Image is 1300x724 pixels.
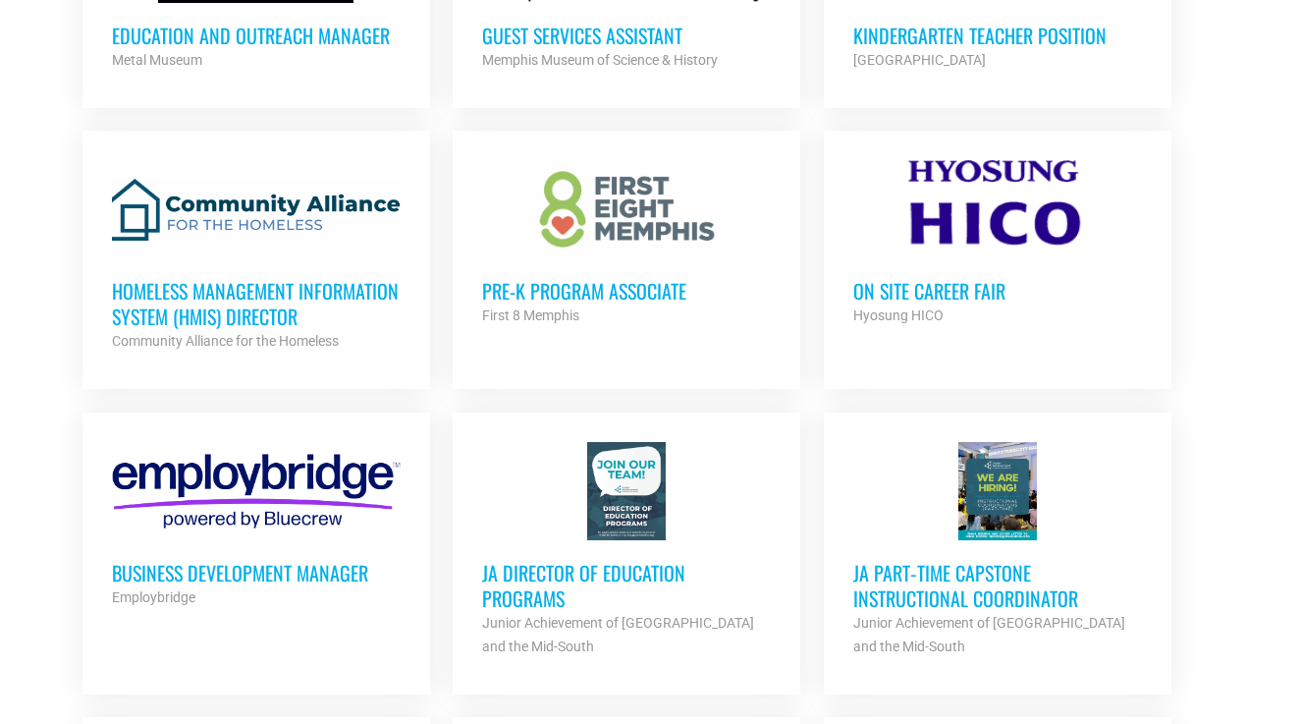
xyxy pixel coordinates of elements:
a: JA Director of Education Programs Junior Achievement of [GEOGRAPHIC_DATA] and the Mid-South [453,413,800,688]
a: Pre-K Program Associate First 8 Memphis [453,131,800,357]
strong: Employbridge [112,589,195,605]
strong: Community Alliance for the Homeless [112,333,339,349]
h3: Education and Outreach Manager [112,23,401,48]
h3: JA Director of Education Programs [482,560,771,611]
a: Business Development Manager Employbridge [82,413,430,639]
h3: Business Development Manager [112,560,401,585]
strong: Hyosung HICO [853,307,944,323]
h3: On Site Career Fair [853,278,1142,304]
a: Homeless Management Information System (HMIS) Director Community Alliance for the Homeless [82,131,430,382]
a: On Site Career Fair Hyosung HICO [824,131,1171,357]
h3: JA Part‐time Capstone Instructional Coordinator [853,560,1142,611]
strong: Junior Achievement of [GEOGRAPHIC_DATA] and the Mid-South [853,615,1125,654]
h3: Kindergarten Teacher Position [853,23,1142,48]
strong: [GEOGRAPHIC_DATA] [853,52,986,68]
a: JA Part‐time Capstone Instructional Coordinator Junior Achievement of [GEOGRAPHIC_DATA] and the M... [824,413,1171,688]
h3: Homeless Management Information System (HMIS) Director [112,278,401,329]
strong: Junior Achievement of [GEOGRAPHIC_DATA] and the Mid-South [482,615,754,654]
strong: Metal Museum [112,52,202,68]
strong: Memphis Museum of Science & History [482,52,718,68]
h3: Pre-K Program Associate [482,278,771,304]
h3: Guest Services Assistant [482,23,771,48]
strong: First 8 Memphis [482,307,579,323]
